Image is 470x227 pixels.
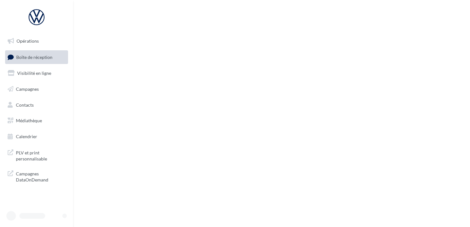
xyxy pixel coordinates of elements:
[4,98,69,112] a: Contacts
[17,38,39,44] span: Opérations
[4,67,69,80] a: Visibilité en ligne
[4,146,69,165] a: PLV et print personnalisable
[4,50,69,64] a: Boîte de réception
[16,134,37,139] span: Calendrier
[17,70,51,76] span: Visibilité en ligne
[4,34,69,48] a: Opérations
[4,167,69,186] a: Campagnes DataOnDemand
[16,86,39,92] span: Campagnes
[16,118,42,123] span: Médiathèque
[16,102,34,107] span: Contacts
[16,148,66,162] span: PLV et print personnalisable
[16,54,52,60] span: Boîte de réception
[4,130,69,143] a: Calendrier
[4,82,69,96] a: Campagnes
[16,169,66,183] span: Campagnes DataOnDemand
[4,114,69,127] a: Médiathèque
